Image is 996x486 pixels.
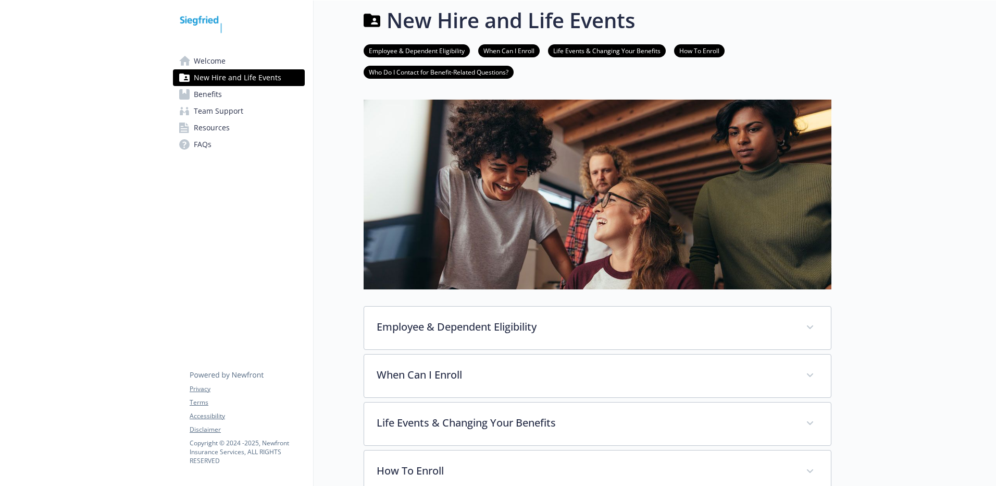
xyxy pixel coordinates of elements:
p: Employee & Dependent Eligibility [377,319,793,335]
a: Accessibility [190,411,304,421]
span: Team Support [194,103,243,119]
a: Life Events & Changing Your Benefits [548,45,666,55]
span: Welcome [194,53,226,69]
img: new hire page banner [364,100,831,289]
a: When Can I Enroll [478,45,540,55]
a: How To Enroll [674,45,725,55]
span: New Hire and Life Events [194,69,281,86]
span: FAQs [194,136,211,153]
a: Terms [190,398,304,407]
a: FAQs [173,136,305,153]
a: Team Support [173,103,305,119]
p: Life Events & Changing Your Benefits [377,415,793,431]
p: How To Enroll [377,463,793,479]
a: Employee & Dependent Eligibility [364,45,470,55]
a: Welcome [173,53,305,69]
div: When Can I Enroll [364,355,831,397]
h1: New Hire and Life Events [387,5,635,36]
div: Employee & Dependent Eligibility [364,307,831,349]
a: Benefits [173,86,305,103]
a: Resources [173,119,305,136]
span: Resources [194,119,230,136]
span: Benefits [194,86,222,103]
a: Privacy [190,384,304,394]
a: Disclaimer [190,425,304,434]
p: When Can I Enroll [377,367,793,383]
a: New Hire and Life Events [173,69,305,86]
a: Who Do I Contact for Benefit-Related Questions? [364,67,514,77]
p: Copyright © 2024 - 2025 , Newfront Insurance Services, ALL RIGHTS RESERVED [190,439,304,465]
div: Life Events & Changing Your Benefits [364,403,831,445]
